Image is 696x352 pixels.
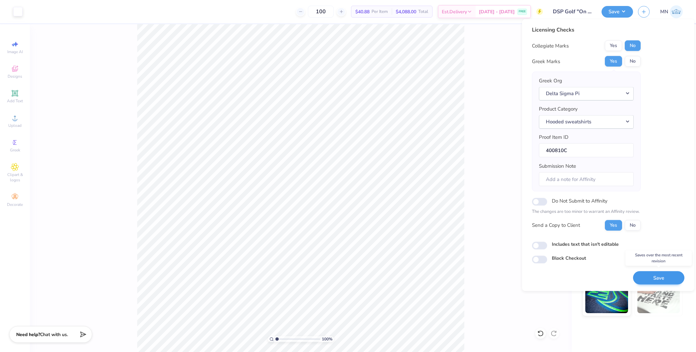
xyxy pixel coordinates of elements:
button: Hooded sweatshirts [539,115,634,129]
span: Clipart & logos [3,172,27,183]
input: Add a note for Affinity [539,172,634,186]
span: Total [418,8,428,15]
span: Upload [8,123,22,128]
button: No [625,56,641,67]
div: Saves over the most recent revision [625,250,692,266]
span: Chat with us. [40,331,68,338]
button: Yes [605,41,622,51]
button: Yes [605,56,622,67]
label: Do Not Submit to Affinity [552,197,608,205]
span: Add Text [7,98,23,104]
button: No [625,220,641,230]
button: Save [602,6,633,18]
label: Product Category [539,105,578,113]
label: Proof Item ID [539,133,568,141]
img: Water based Ink [637,280,680,313]
button: Delta Sigma Pi [539,87,634,100]
span: $40.88 [355,8,370,15]
label: Greek Org [539,77,562,85]
img: Glow in the Dark Ink [585,280,628,313]
span: $4,088.00 [396,8,416,15]
span: MN [660,8,668,16]
input: Untitled Design [548,5,597,18]
span: Image AI [7,49,23,54]
a: MN [660,5,683,18]
button: No [625,41,641,51]
label: Submission Note [539,162,576,170]
span: Decorate [7,202,23,207]
div: Send a Copy to Client [532,221,580,229]
span: Greek [10,147,20,153]
input: – – [308,6,334,18]
button: Save [633,271,684,285]
span: Est. Delivery [442,8,467,15]
div: Licensing Checks [532,26,641,34]
strong: Need help? [16,331,40,338]
img: Mark Navarro [670,5,683,18]
span: [DATE] - [DATE] [479,8,515,15]
span: Per Item [372,8,388,15]
button: Yes [605,220,622,230]
span: 100 % [322,336,332,342]
div: Greek Marks [532,57,560,65]
span: Designs [8,74,22,79]
div: Collegiate Marks [532,42,569,49]
span: FREE [519,9,526,14]
label: Block Checkout [552,254,586,261]
label: Includes text that isn't editable [552,240,619,247]
p: The changes are too minor to warrant an Affinity review. [532,209,641,215]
